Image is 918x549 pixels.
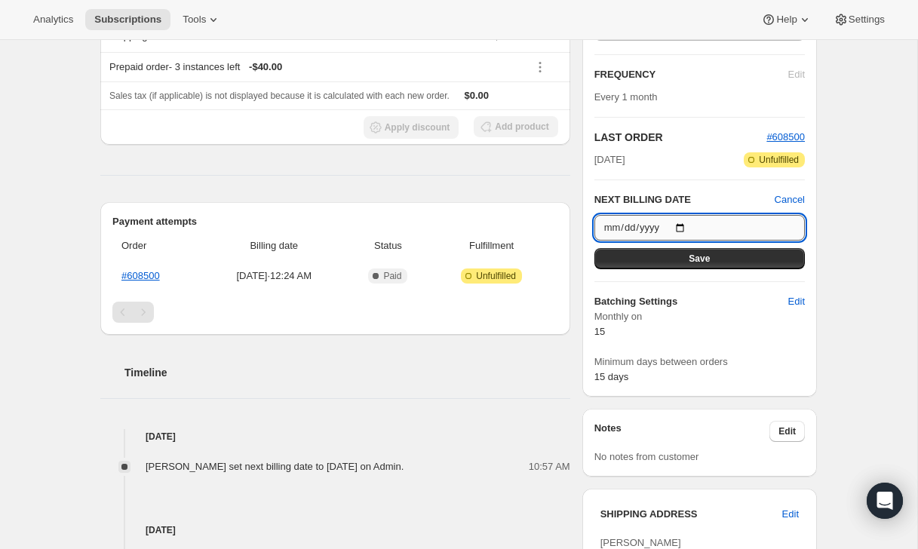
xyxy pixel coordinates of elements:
[600,507,782,522] h3: SHIPPING ADDRESS
[594,91,658,103] span: Every 1 month
[465,90,490,101] span: $0.00
[183,14,206,26] span: Tools
[775,192,805,207] button: Cancel
[594,294,788,309] h6: Batching Settings
[476,270,516,282] span: Unfulfilled
[594,451,699,462] span: No notes from customer
[824,9,894,30] button: Settings
[759,154,799,166] span: Unfulfilled
[112,302,558,323] nav: Pagination
[773,502,808,526] button: Edit
[494,30,519,41] span: $0.00
[594,421,770,442] h3: Notes
[109,60,519,75] div: Prepaid order - 3 instances left
[206,238,342,253] span: Billing date
[100,523,570,538] h4: [DATE]
[351,238,425,253] span: Status
[788,294,805,309] span: Edit
[33,14,73,26] span: Analytics
[94,14,161,26] span: Subscriptions
[173,9,230,30] button: Tools
[689,253,710,265] span: Save
[766,130,805,145] button: #608500
[100,429,570,444] h4: [DATE]
[594,309,805,324] span: Monthly on
[112,214,558,229] h2: Payment attempts
[594,130,767,145] h2: LAST ORDER
[594,371,629,382] span: 15 days
[112,229,201,262] th: Order
[383,270,401,282] span: Paid
[109,90,450,101] span: Sales tax (if applicable) is not displayed because it is calculated with each new order.
[752,9,821,30] button: Help
[594,152,625,167] span: [DATE]
[121,270,160,281] a: #608500
[24,9,82,30] button: Analytics
[434,238,549,253] span: Fulfillment
[594,192,775,207] h2: NEXT BILLING DATE
[766,131,805,143] a: #608500
[782,507,799,522] span: Edit
[594,248,805,269] button: Save
[249,60,282,75] span: - $40.00
[206,268,342,284] span: [DATE] · 12:24 AM
[85,9,170,30] button: Subscriptions
[849,14,885,26] span: Settings
[867,483,903,519] div: Open Intercom Messenger
[779,290,814,314] button: Edit
[594,354,805,370] span: Minimum days between orders
[594,326,605,337] span: 15
[594,67,788,82] h2: FREQUENCY
[146,461,404,472] span: [PERSON_NAME] set next billing date to [DATE] on Admin.
[124,365,570,380] h2: Timeline
[778,425,796,437] span: Edit
[769,421,805,442] button: Edit
[529,459,570,474] span: 10:57 AM
[776,14,797,26] span: Help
